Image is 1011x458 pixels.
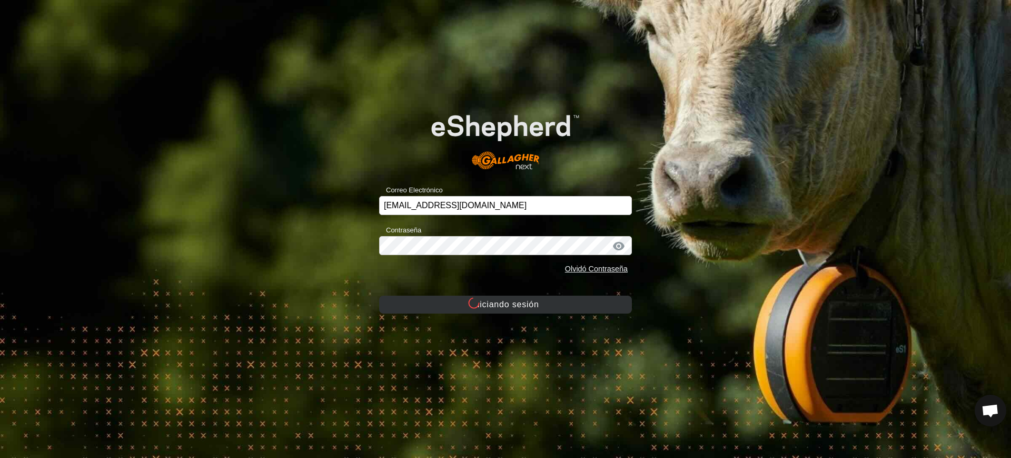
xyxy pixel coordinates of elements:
[379,185,443,196] label: Correo Electrónico
[379,225,421,236] label: Contraseña
[565,265,628,273] a: Olvidó Contraseña
[379,196,632,215] input: Correo Electrónico
[975,395,1006,426] div: Chat abierto
[404,94,607,180] img: Logo de eShepherd
[379,296,632,314] button: Iniciando sesión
